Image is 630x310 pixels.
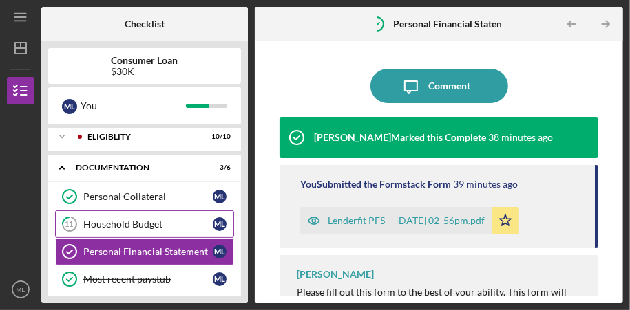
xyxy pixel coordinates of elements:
[83,191,213,202] div: Personal Collateral
[81,94,186,118] div: You
[370,69,508,103] button: Comment
[297,269,374,280] div: [PERSON_NAME]
[83,219,213,230] div: Household Budget
[453,179,518,190] time: 2025-09-11 18:56
[213,272,227,286] div: M L
[213,217,227,231] div: M L
[213,245,227,258] div: M L
[428,69,470,103] div: Comment
[87,133,196,141] div: Eligiblity
[206,133,231,141] div: 10 / 10
[112,55,178,66] b: Consumer Loan
[206,164,231,172] div: 3 / 6
[55,265,234,293] a: Most recent paystubML
[62,99,77,114] div: M L
[488,132,553,143] time: 2025-09-11 18:57
[125,19,165,30] b: Checklist
[55,210,234,238] a: 11Household BudgetML
[55,238,234,265] a: Personal Financial StatementML
[314,132,486,143] div: [PERSON_NAME] Marked this Complete
[16,286,25,294] text: ML
[83,246,213,257] div: Personal Financial Statement
[83,274,213,285] div: Most recent paystub
[76,164,196,172] div: Documentation
[300,207,519,234] button: Lenderfit PFS -- [DATE] 02_56pm.pdf
[55,183,234,210] a: Personal CollateralML
[394,19,519,30] b: Personal Financial Statement
[328,215,485,226] div: Lenderfit PFS -- [DATE] 02_56pm.pdf
[112,66,178,77] div: $30K
[300,179,451,190] div: You Submitted the Formstack Form
[65,220,74,229] tspan: 11
[213,190,227,203] div: M L
[7,276,34,303] button: ML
